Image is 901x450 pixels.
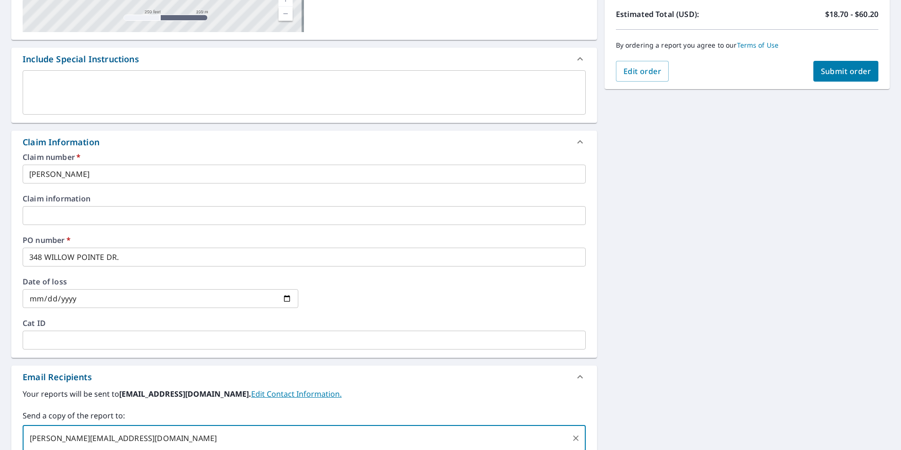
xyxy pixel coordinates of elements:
[23,136,99,149] div: Claim Information
[23,371,92,383] div: Email Recipients
[623,66,662,76] span: Edit order
[23,236,586,244] label: PO number
[616,61,669,82] button: Edit order
[23,153,586,161] label: Claim number
[616,8,747,20] p: Estimated Total (USD):
[23,53,139,66] div: Include Special Instructions
[23,319,586,327] label: Cat ID
[825,8,878,20] p: $18.70 - $60.20
[119,389,251,399] b: [EMAIL_ADDRESS][DOMAIN_NAME].
[251,389,342,399] a: EditContactInfo
[11,366,597,388] div: Email Recipients
[737,41,779,50] a: Terms of Use
[23,410,586,421] label: Send a copy of the report to:
[23,388,586,400] label: Your reports will be sent to
[569,432,582,445] button: Clear
[278,7,293,21] a: Current Level 17, Zoom Out
[23,195,586,202] label: Claim information
[813,61,879,82] button: Submit order
[616,41,878,50] p: By ordering a report you agree to our
[23,278,298,285] label: Date of loss
[11,131,597,153] div: Claim Information
[11,48,597,70] div: Include Special Instructions
[821,66,871,76] span: Submit order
